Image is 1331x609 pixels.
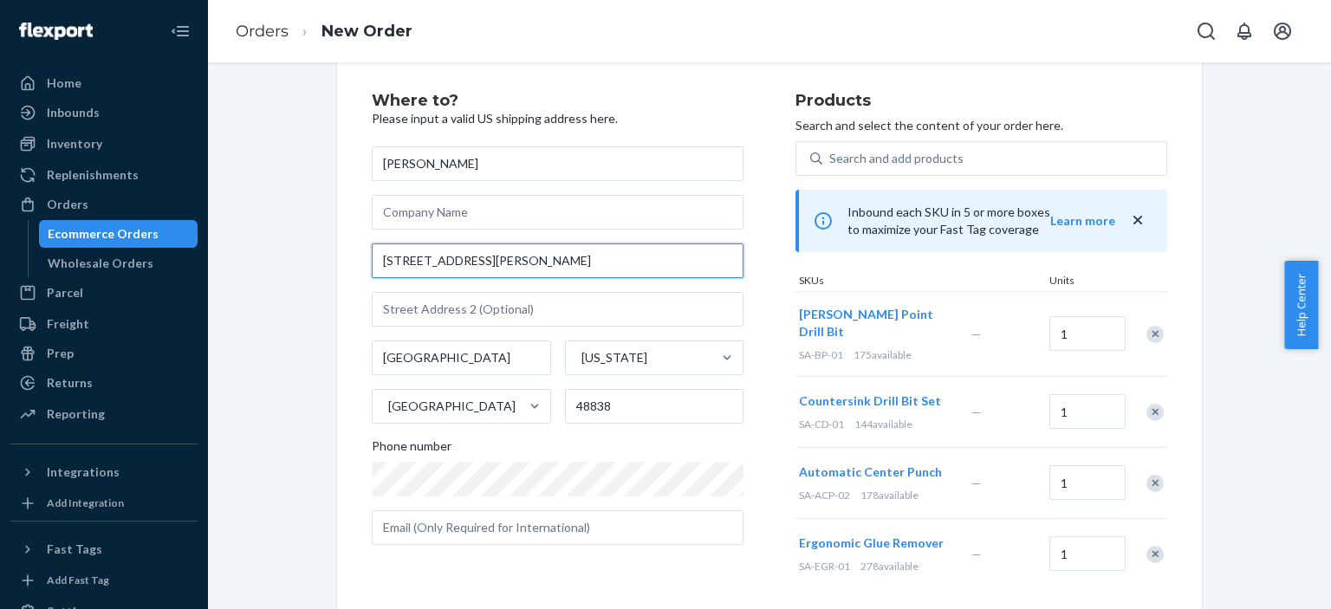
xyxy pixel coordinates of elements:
div: Parcel [47,284,83,301]
button: Open notifications [1227,14,1262,49]
span: 178 available [860,489,919,502]
input: [US_STATE] [580,349,581,366]
a: Home [10,69,198,97]
input: Company Name [372,195,743,230]
input: Quantity [1049,394,1126,429]
div: Remove Item [1146,404,1164,421]
ol: breadcrumbs [222,6,426,57]
a: Returns [10,369,198,397]
div: Remove Item [1146,475,1164,492]
div: [US_STATE] [581,349,647,366]
a: Inventory [10,130,198,158]
button: Learn more [1050,212,1115,230]
span: — [971,405,982,419]
span: 278 available [860,560,919,573]
button: Close Navigation [163,14,198,49]
img: Flexport logo [19,23,93,40]
h2: Where to? [372,93,743,110]
span: Ergonomic Glue Remover [799,535,944,550]
input: Email (Only Required for International) [372,510,743,545]
button: [PERSON_NAME] Point Drill Bit [799,306,951,340]
input: City [372,340,551,375]
span: 144 available [854,418,912,431]
a: Reporting [10,400,198,428]
button: Open account menu [1265,14,1300,49]
div: Remove Item [1146,326,1164,343]
div: Add Fast Tag [47,573,109,587]
input: [GEOGRAPHIC_DATA] [386,398,388,415]
input: Street Address 2 (Optional) [372,292,743,327]
input: ZIP Code [565,389,744,424]
a: Orders [236,22,289,41]
span: SA-EGR-01 [799,560,850,573]
span: SA-BP-01 [799,348,843,361]
span: [PERSON_NAME] Point Drill Bit [799,307,933,339]
a: Add Fast Tag [10,570,198,591]
a: Wholesale Orders [39,249,198,277]
input: Quantity [1049,536,1126,571]
div: Add Integration [47,496,124,510]
div: Reporting [47,405,105,423]
div: SKUs [795,273,1046,291]
div: Integrations [47,463,120,481]
h2: Products [795,93,1167,110]
div: Fast Tags [47,541,102,558]
button: Countersink Drill Bit Set [799,392,941,410]
div: Prep [47,345,74,362]
span: — [971,547,982,561]
span: — [971,476,982,490]
button: Open Search Box [1189,14,1224,49]
div: Inventory [47,135,102,152]
p: Search and select the content of your order here. [795,117,1167,134]
p: Please input a valid US shipping address here. [372,110,743,127]
div: Units [1046,273,1124,291]
span: SA-CD-01 [799,418,844,431]
div: Freight [47,315,89,333]
div: Inbounds [47,104,100,121]
div: Orders [47,196,88,213]
button: Fast Tags [10,535,198,563]
input: Quantity [1049,465,1126,500]
div: Wholesale Orders [48,255,153,272]
a: Ecommerce Orders [39,220,198,248]
div: [GEOGRAPHIC_DATA] [388,398,516,415]
a: Freight [10,310,198,338]
div: Returns [47,374,93,392]
a: New Order [321,22,412,41]
div: Replenishments [47,166,139,184]
a: Inbounds [10,99,198,126]
span: Automatic Center Punch [799,464,942,479]
span: Countersink Drill Bit Set [799,393,941,408]
div: Home [47,75,81,92]
button: close [1129,211,1146,230]
span: Phone number [372,437,451,462]
span: — [971,327,982,341]
button: Integrations [10,458,198,486]
button: Help Center [1284,261,1318,349]
span: SA-ACP-02 [799,489,850,502]
input: Quantity [1049,316,1126,351]
button: Ergonomic Glue Remover [799,534,944,552]
div: Remove Item [1146,546,1164,563]
div: Inbound each SKU in 5 or more boxes to maximize your Fast Tag coverage [795,190,1167,252]
input: First & Last Name [372,146,743,181]
span: 175 available [854,348,912,361]
a: Orders [10,191,198,218]
button: Automatic Center Punch [799,463,942,481]
div: Ecommerce Orders [48,225,159,243]
a: Add Integration [10,493,198,514]
input: Street Address [372,243,743,278]
a: Prep [10,340,198,367]
div: Search and add products [829,150,964,167]
a: Parcel [10,279,198,307]
a: Replenishments [10,161,198,189]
